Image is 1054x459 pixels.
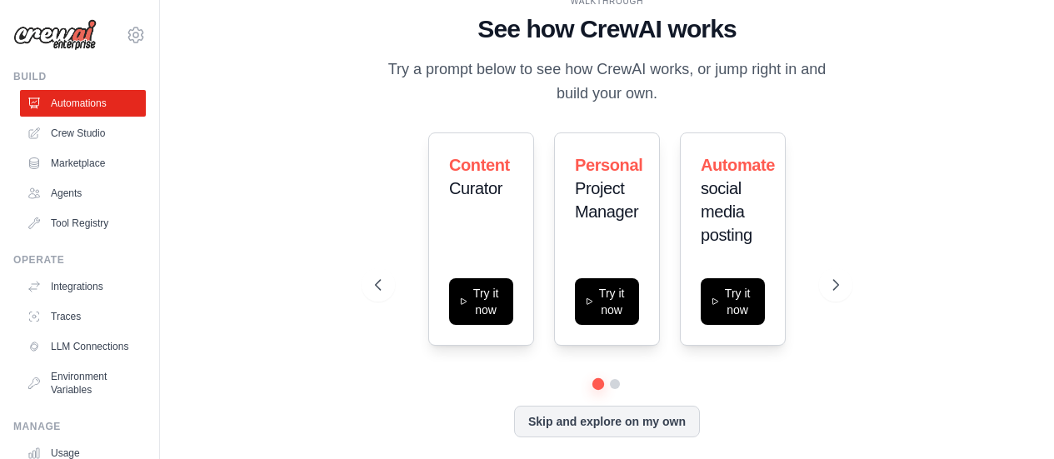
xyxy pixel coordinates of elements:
a: LLM Connections [20,333,146,360]
a: Environment Variables [20,363,146,403]
span: Automate [701,156,775,174]
span: Personal [575,156,642,174]
div: Manage [13,420,146,433]
p: Try a prompt below to see how CrewAI works, or jump right in and build your own. [375,57,839,107]
div: Operate [13,253,146,267]
a: Marketplace [20,150,146,177]
button: Try it now [575,278,639,325]
span: Curator [449,179,502,197]
a: Integrations [20,273,146,300]
span: Content [449,156,510,174]
div: Build [13,70,146,83]
a: Agents [20,180,146,207]
button: Try it now [701,278,765,325]
span: Project Manager [575,179,638,221]
h1: See how CrewAI works [375,14,839,44]
button: Try it now [449,278,513,325]
iframe: Chat Widget [971,379,1054,459]
button: Skip and explore on my own [514,406,700,437]
a: Traces [20,303,146,330]
a: Crew Studio [20,120,146,147]
a: Automations [20,90,146,117]
img: Logo [13,19,97,51]
span: social media posting [701,179,752,244]
a: Tool Registry [20,210,146,237]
